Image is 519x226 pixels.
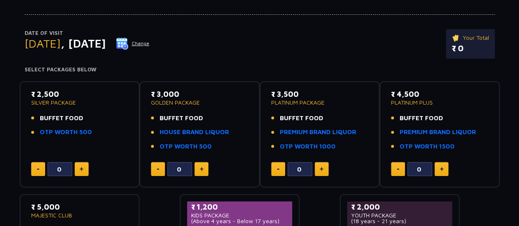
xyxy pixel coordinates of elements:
[31,201,128,212] p: ₹ 5,000
[351,218,448,224] p: (18 years - 21 years)
[160,114,203,123] span: BUFFET FOOD
[80,167,83,171] img: plus
[400,142,455,151] a: OTP WORTH 1500
[151,100,248,105] p: GOLDEN PACKAGE
[31,89,128,100] p: ₹ 2,500
[25,37,61,50] span: [DATE]
[157,169,159,170] img: minus
[40,114,83,123] span: BUFFET FOOD
[277,169,279,170] img: minus
[25,29,150,37] p: Date of Visit
[452,33,460,42] img: ticket
[160,142,212,151] a: OTP WORTH 500
[440,167,444,171] img: plus
[31,212,128,218] p: MAJESTIC CLUB
[351,212,448,218] p: YOUTH PACKAGE
[40,128,92,137] a: OTP WORTH 500
[191,212,288,218] p: KIDS PACKAGE
[61,37,106,50] span: , [DATE]
[280,114,323,123] span: BUFFET FOOD
[400,114,443,123] span: BUFFET FOOD
[280,128,356,137] a: PREMIUM BRAND LIQUOR
[320,167,323,171] img: plus
[160,128,229,137] a: HOUSE BRAND LIQUOR
[452,33,489,42] p: Your Total
[271,89,368,100] p: ₹ 3,500
[151,89,248,100] p: ₹ 3,000
[400,128,476,137] a: PREMIUM BRAND LIQUOR
[116,37,150,50] button: Change
[200,167,203,171] img: plus
[191,201,288,212] p: ₹ 1,200
[280,142,336,151] a: OTP WORTH 1000
[391,100,488,105] p: PLATINUM PLUS
[452,42,489,55] p: ₹ 0
[351,201,448,212] p: ₹ 2,000
[191,218,288,224] p: (Above 4 years - Below 17 years)
[391,89,488,100] p: ₹ 4,500
[37,169,39,170] img: minus
[271,100,368,105] p: PLATINUM PACKAGE
[25,66,495,73] h4: Select Packages Below
[31,100,128,105] p: SILVER PACKAGE
[397,169,399,170] img: minus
